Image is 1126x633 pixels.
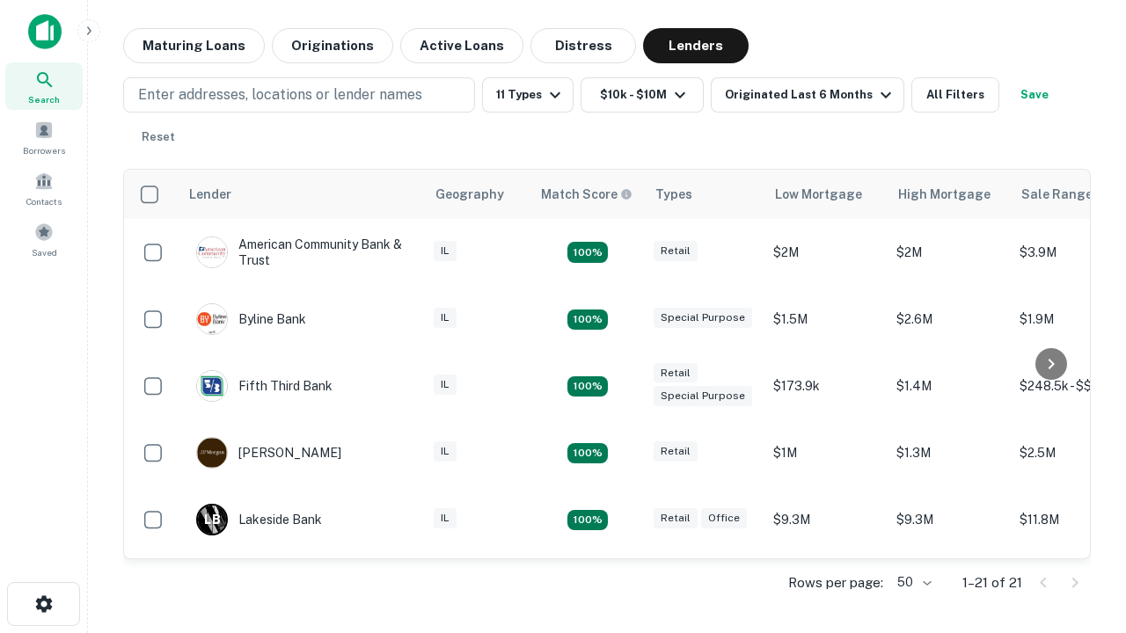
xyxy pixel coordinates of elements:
div: Lender [189,184,231,205]
div: Retail [654,441,698,462]
td: $9.3M [764,486,888,553]
div: Office [701,508,747,528]
th: Capitalize uses an advanced AI algorithm to match your search with the best lender. The match sco... [530,170,645,219]
button: Distress [530,28,636,63]
button: Maturing Loans [123,28,265,63]
button: Originations [272,28,393,63]
th: Low Mortgage [764,170,888,219]
iframe: Chat Widget [1038,492,1126,577]
div: Low Mortgage [775,184,862,205]
button: Save your search to get updates of matches that match your search criteria. [1006,77,1063,113]
h6: Match Score [541,185,629,204]
button: $10k - $10M [581,77,704,113]
th: Geography [425,170,530,219]
td: $2.6M [888,286,1011,353]
td: $7M [888,553,1011,620]
div: Retail [654,241,698,261]
td: $1.5M [764,286,888,353]
div: Matching Properties: 3, hasApolloMatch: undefined [567,510,608,531]
p: L B [204,511,220,529]
div: Retail [654,363,698,383]
div: Special Purpose [654,308,752,328]
button: Originated Last 6 Months [711,77,904,113]
div: Byline Bank [196,303,306,335]
div: IL [434,441,457,462]
img: picture [197,438,227,468]
div: Special Purpose [654,386,752,406]
a: Borrowers [5,113,83,161]
button: Enter addresses, locations or lender names [123,77,475,113]
button: Lenders [643,28,749,63]
img: capitalize-icon.png [28,14,62,49]
a: Contacts [5,164,83,212]
th: High Mortgage [888,170,1011,219]
th: Lender [179,170,425,219]
div: Sale Range [1021,184,1093,205]
img: picture [197,304,227,334]
span: Saved [32,245,57,259]
td: $2M [888,219,1011,286]
div: Matching Properties: 2, hasApolloMatch: undefined [567,242,608,263]
a: Search [5,62,83,110]
button: Active Loans [400,28,523,63]
button: All Filters [911,77,999,113]
td: $173.9k [764,353,888,419]
p: 1–21 of 21 [962,572,1022,593]
button: Reset [130,120,186,155]
div: Types [655,184,692,205]
button: 11 Types [482,77,574,113]
div: Fifth Third Bank [196,370,333,402]
div: Lakeside Bank [196,504,322,535]
td: $1.4M [888,353,1011,419]
div: American Community Bank & Trust [196,236,407,268]
div: Retail [654,508,698,528]
td: $1M [764,419,888,486]
p: Rows per page: [788,572,883,593]
div: High Mortgage [898,184,991,205]
div: Matching Properties: 2, hasApolloMatch: undefined [567,443,608,464]
div: [PERSON_NAME] [196,437,341,469]
div: IL [434,241,457,261]
img: picture [197,371,227,401]
div: IL [434,375,457,395]
div: Geography [435,184,504,205]
span: Search [28,92,60,106]
p: Enter addresses, locations or lender names [138,84,422,105]
th: Types [645,170,764,219]
div: Originated Last 6 Months [725,84,896,105]
div: IL [434,308,457,328]
img: picture [197,237,227,267]
div: Matching Properties: 2, hasApolloMatch: undefined [567,376,608,397]
td: $1.3M [888,419,1011,486]
div: 50 [890,570,934,595]
td: $2.7M [764,553,888,620]
div: IL [434,508,457,528]
div: Capitalize uses an advanced AI algorithm to match your search with the best lender. The match sco... [541,185,632,204]
a: Saved [5,215,83,263]
td: $2M [764,219,888,286]
td: $9.3M [888,486,1011,553]
span: Borrowers [23,143,65,157]
span: Contacts [26,194,62,208]
div: Matching Properties: 3, hasApolloMatch: undefined [567,309,608,331]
